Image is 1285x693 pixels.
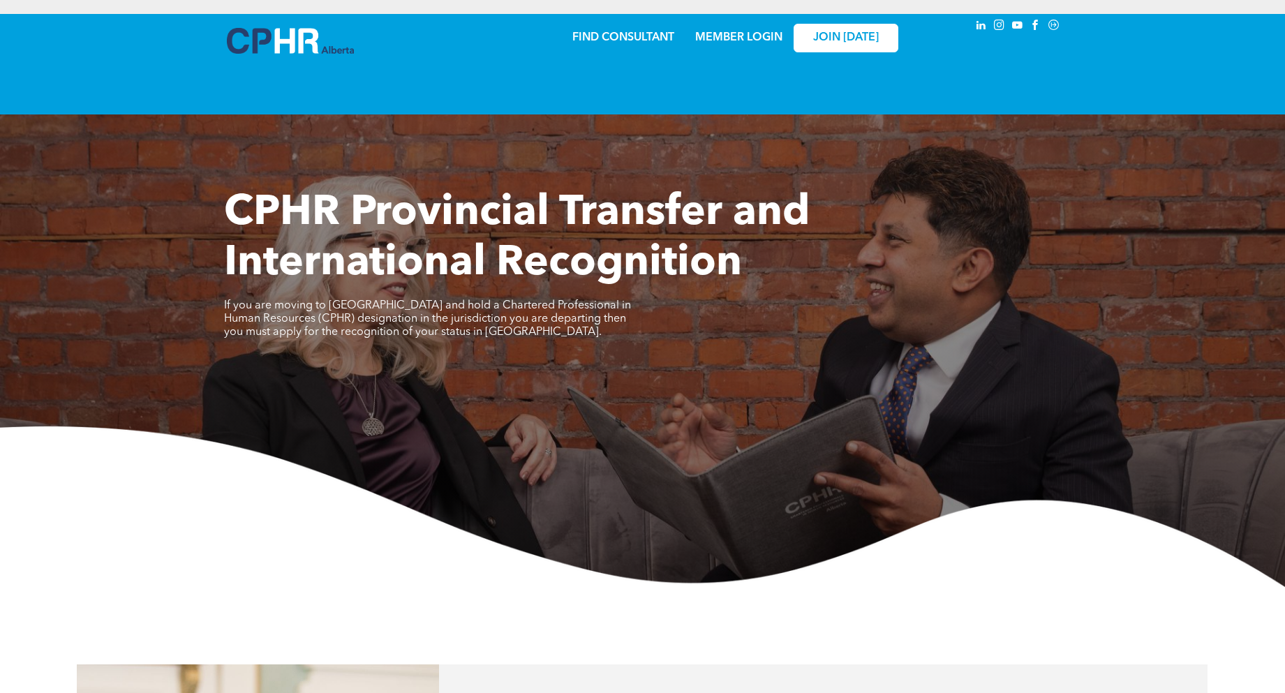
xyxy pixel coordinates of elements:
a: linkedin [974,17,989,36]
a: instagram [992,17,1007,36]
a: JOIN [DATE] [794,24,898,52]
span: If you are moving to [GEOGRAPHIC_DATA] and hold a Chartered Professional in Human Resources (CPHR... [224,300,631,338]
a: youtube [1010,17,1025,36]
a: Social network [1046,17,1062,36]
span: JOIN [DATE] [813,31,879,45]
a: FIND CONSULTANT [572,32,674,43]
span: CPHR Provincial Transfer and International Recognition [224,193,810,285]
a: facebook [1028,17,1043,36]
img: A blue and white logo for cp alberta [227,28,354,54]
a: MEMBER LOGIN [695,32,782,43]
